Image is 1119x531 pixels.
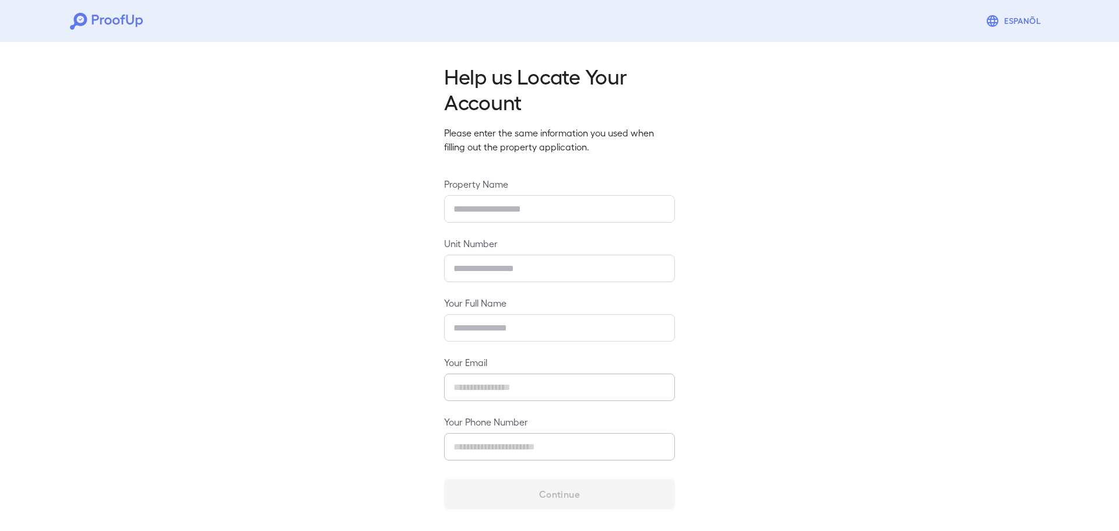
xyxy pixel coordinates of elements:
[444,126,675,154] p: Please enter the same information you used when filling out the property application.
[444,63,675,114] h2: Help us Locate Your Account
[981,9,1049,33] button: Espanõl
[444,296,675,310] label: Your Full Name
[444,237,675,250] label: Unit Number
[444,356,675,369] label: Your Email
[444,415,675,428] label: Your Phone Number
[444,177,675,191] label: Property Name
